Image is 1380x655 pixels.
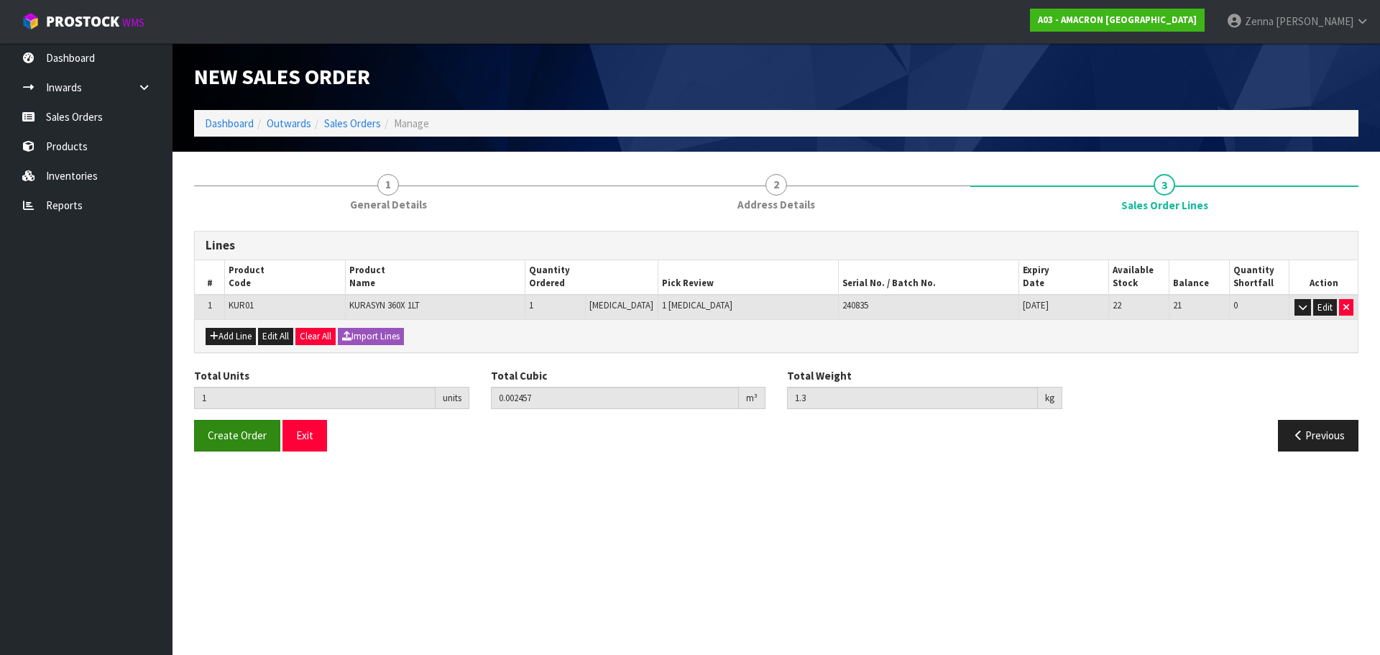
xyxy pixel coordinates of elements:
[1113,299,1121,311] span: 22
[787,387,1038,409] input: Total Weight
[1038,387,1062,410] div: kg
[737,197,815,212] span: Address Details
[267,116,311,130] a: Outwards
[338,328,404,345] button: Import Lines
[739,387,765,410] div: m³
[1038,14,1197,26] strong: A03 - AMACRON [GEOGRAPHIC_DATA]
[206,328,256,345] button: Add Line
[208,299,212,311] span: 1
[208,429,267,442] span: Create Order
[229,299,254,311] span: KUR01
[1109,260,1169,295] th: Available Stock
[1245,14,1274,28] span: Zenna
[324,116,381,130] a: Sales Orders
[194,420,280,451] button: Create Order
[491,368,547,383] label: Total Cubic
[1313,299,1337,316] button: Edit
[842,299,868,311] span: 240835
[1289,260,1358,295] th: Action
[525,260,658,295] th: Quantity Ordered
[195,260,225,295] th: #
[194,387,436,409] input: Total Units
[394,116,429,130] span: Manage
[658,260,839,295] th: Pick Review
[349,299,420,311] span: KURASYN 360X 1LT
[295,328,336,345] button: Clear All
[22,12,40,30] img: cube-alt.png
[1276,14,1353,28] span: [PERSON_NAME]
[205,116,254,130] a: Dashboard
[122,16,144,29] small: WMS
[1121,198,1208,213] span: Sales Order Lines
[589,299,653,311] span: [MEDICAL_DATA]
[345,260,525,295] th: Product Name
[225,260,345,295] th: Product Code
[529,299,533,311] span: 1
[282,420,327,451] button: Exit
[46,12,119,31] span: ProStock
[194,220,1358,462] span: Sales Order Lines
[1278,420,1358,451] button: Previous
[206,239,1347,252] h3: Lines
[1154,174,1175,196] span: 3
[258,328,293,345] button: Edit All
[491,387,740,409] input: Total Cubic
[765,174,787,196] span: 2
[787,368,852,383] label: Total Weight
[1019,260,1109,295] th: Expiry Date
[377,174,399,196] span: 1
[350,197,427,212] span: General Details
[194,63,370,90] span: New Sales Order
[1229,260,1289,295] th: Quantity Shortfall
[1023,299,1049,311] span: [DATE]
[662,299,732,311] span: 1 [MEDICAL_DATA]
[194,368,249,383] label: Total Units
[1169,260,1230,295] th: Balance
[1173,299,1182,311] span: 21
[839,260,1019,295] th: Serial No. / Batch No.
[436,387,469,410] div: units
[1233,299,1238,311] span: 0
